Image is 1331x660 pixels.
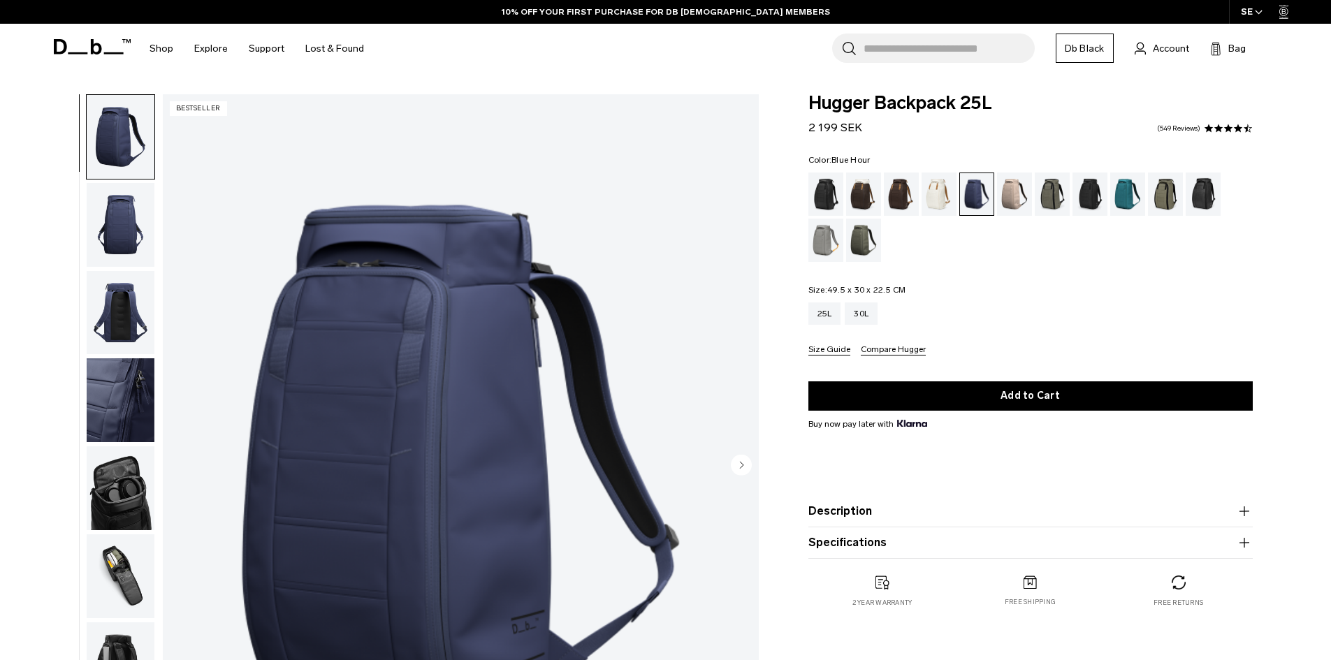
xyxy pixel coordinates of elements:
button: Hugger Backpack 25L Blue Hour [86,182,155,267]
img: Hugger Backpack 25L Blue Hour [87,95,154,179]
a: Moss Green [846,219,881,262]
a: 30L [845,302,878,325]
span: Hugger Backpack 25L [808,94,1253,112]
span: Bag [1228,41,1246,56]
button: Hugger Backpack 25L Blue Hour [86,446,155,531]
legend: Size: [808,286,906,294]
button: Compare Hugger [861,345,926,355]
a: Black Out [808,173,843,216]
a: Reflective Black [1186,173,1221,216]
button: Hugger Backpack 25L Blue Hour [86,534,155,619]
button: Specifications [808,534,1253,551]
button: Hugger Backpack 25L Blue Hour [86,94,155,179]
span: Blue Hour [831,155,870,165]
span: 2 199 SEK [808,121,862,134]
span: 49.5 x 30 x 22.5 CM [827,285,906,295]
span: Account [1153,41,1189,56]
p: 2 year warranty [852,598,912,608]
img: Hugger Backpack 25L Blue Hour [87,271,154,355]
a: Account [1135,40,1189,57]
button: Bag [1210,40,1246,57]
a: Blue Hour [959,173,994,216]
a: Midnight Teal [1110,173,1145,216]
button: Add to Cart [808,381,1253,411]
img: Hugger Backpack 25L Blue Hour [87,534,154,618]
a: Forest Green [1035,173,1070,216]
a: Sand Grey [808,219,843,262]
button: Description [808,503,1253,520]
p: Free shipping [1005,597,1056,607]
a: Charcoal Grey [1072,173,1107,216]
button: Size Guide [808,345,850,355]
legend: Color: [808,156,871,164]
button: Hugger_25L_Blue_hour_Material.1.png [86,358,155,443]
a: Db Black [1056,34,1114,63]
img: Hugger Backpack 25L Blue Hour [87,183,154,267]
p: Free returns [1154,598,1203,608]
button: Hugger Backpack 25L Blue Hour [86,270,155,355]
p: Bestseller [170,101,227,116]
a: Support [249,24,284,73]
a: 25L [808,302,841,325]
a: 10% OFF YOUR FIRST PURCHASE FOR DB [DEMOGRAPHIC_DATA] MEMBERS [502,6,830,18]
a: Lost & Found [305,24,364,73]
a: 549 reviews [1157,125,1200,132]
img: Hugger_25L_Blue_hour_Material.1.png [87,358,154,442]
a: Mash Green [1148,173,1183,216]
a: Fogbow Beige [997,173,1032,216]
a: Explore [194,24,228,73]
a: Espresso [884,173,919,216]
img: {"height" => 20, "alt" => "Klarna"} [897,420,927,427]
img: Hugger Backpack 25L Blue Hour [87,446,154,530]
nav: Main Navigation [139,24,374,73]
span: Buy now pay later with [808,418,927,430]
a: Oatmilk [922,173,957,216]
a: Shop [150,24,173,73]
a: Cappuccino [846,173,881,216]
button: Next slide [731,454,752,478]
